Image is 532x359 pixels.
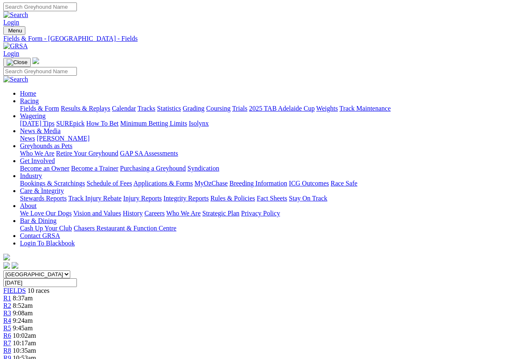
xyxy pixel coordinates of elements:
[157,105,181,112] a: Statistics
[68,195,121,202] a: Track Injury Rebate
[71,165,118,172] a: Become a Trainer
[20,195,529,202] div: Care & Integrity
[20,225,72,232] a: Cash Up Your Club
[13,317,33,324] span: 9:24am
[133,180,193,187] a: Applications & Forms
[20,105,529,112] div: Racing
[32,57,39,64] img: logo-grsa-white.png
[20,225,529,232] div: Bar & Dining
[20,165,529,172] div: Get Involved
[20,127,61,134] a: News & Media
[13,302,33,309] span: 8:52am
[3,324,11,332] span: R5
[20,210,529,217] div: About
[86,120,119,127] a: How To Bet
[20,97,39,104] a: Racing
[20,142,72,149] a: Greyhounds as Pets
[20,112,46,119] a: Wagering
[166,210,201,217] a: Who We Are
[20,105,59,112] a: Fields & Form
[7,59,27,66] img: Close
[20,120,54,127] a: [DATE] Tips
[229,180,287,187] a: Breeding Information
[27,287,49,294] span: 10 races
[3,42,28,50] img: GRSA
[20,202,37,209] a: About
[3,347,11,354] a: R8
[206,105,231,112] a: Coursing
[13,309,33,317] span: 9:08am
[20,120,529,127] div: Wagering
[56,120,84,127] a: SUREpick
[73,210,121,217] a: Vision and Values
[13,324,33,332] span: 9:45am
[112,105,136,112] a: Calendar
[13,295,33,302] span: 8:37am
[3,339,11,347] span: R7
[3,26,25,35] button: Toggle navigation
[3,2,77,11] input: Search
[3,317,11,324] a: R4
[210,195,255,202] a: Rules & Policies
[289,180,329,187] a: ICG Outcomes
[56,150,118,157] a: Retire Your Greyhound
[340,105,391,112] a: Track Maintenance
[3,309,11,317] a: R3
[3,302,11,309] span: R2
[74,225,176,232] a: Chasers Restaurant & Function Centre
[86,180,132,187] a: Schedule of Fees
[330,180,357,187] a: Race Safe
[3,262,10,269] img: facebook.svg
[20,187,64,194] a: Care & Integrity
[20,195,66,202] a: Stewards Reports
[3,19,19,26] a: Login
[20,180,85,187] a: Bookings & Scratchings
[20,180,529,187] div: Industry
[249,105,315,112] a: 2025 TAB Adelaide Cup
[8,27,22,34] span: Menu
[3,287,26,294] span: FIELDS
[138,105,155,112] a: Tracks
[183,105,204,112] a: Grading
[20,210,71,217] a: We Love Our Dogs
[3,35,529,42] a: Fields & Form - [GEOGRAPHIC_DATA] - Fields
[123,210,143,217] a: History
[189,120,209,127] a: Isolynx
[61,105,110,112] a: Results & Replays
[120,165,186,172] a: Purchasing a Greyhound
[3,332,11,339] a: R6
[316,105,338,112] a: Weights
[37,135,89,142] a: [PERSON_NAME]
[3,67,77,76] input: Search
[20,157,55,164] a: Get Involved
[257,195,287,202] a: Fact Sheets
[20,90,36,97] a: Home
[20,165,69,172] a: Become an Owner
[163,195,209,202] a: Integrity Reports
[3,58,31,67] button: Toggle navigation
[3,254,10,260] img: logo-grsa-white.png
[20,150,54,157] a: Who We Are
[241,210,280,217] a: Privacy Policy
[20,217,57,224] a: Bar & Dining
[20,150,529,157] div: Greyhounds as Pets
[20,172,42,179] a: Industry
[3,76,28,83] img: Search
[13,339,36,347] span: 10:17am
[3,295,11,302] a: R1
[20,232,60,239] a: Contact GRSA
[3,11,28,19] img: Search
[20,135,35,142] a: News
[187,165,219,172] a: Syndication
[123,195,162,202] a: Injury Reports
[195,180,228,187] a: MyOzChase
[202,210,239,217] a: Strategic Plan
[144,210,165,217] a: Careers
[3,278,77,287] input: Select date
[3,50,19,57] a: Login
